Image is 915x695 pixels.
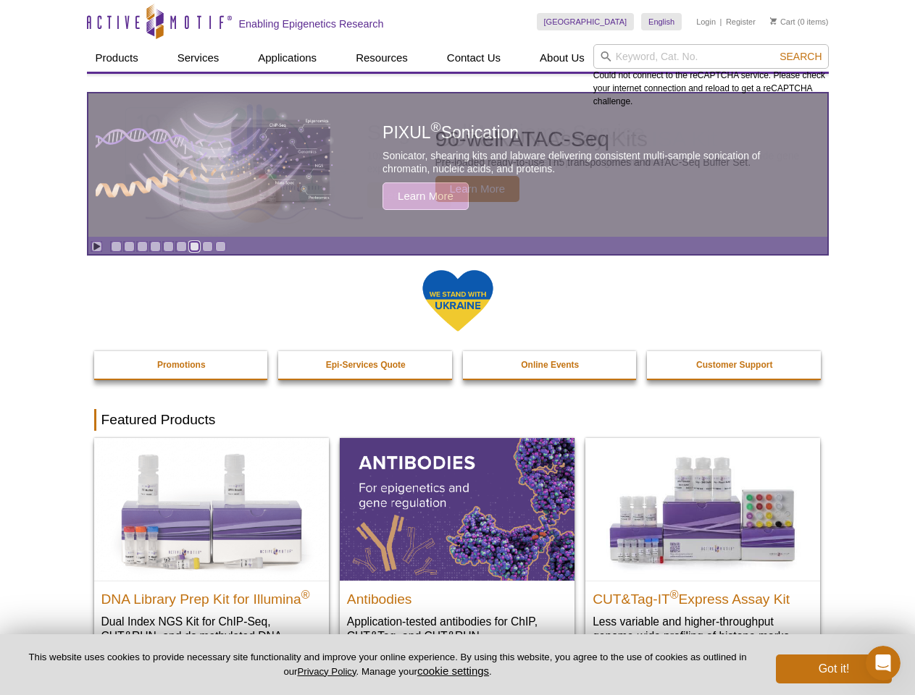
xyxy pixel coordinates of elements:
a: All Antibodies Antibodies Application-tested antibodies for ChIP, CUT&Tag, and CUT&RUN. [340,438,575,657]
a: Login [696,17,716,27]
a: Toggle autoplay [91,241,102,252]
a: Go to slide 9 [215,241,226,252]
a: Products [87,44,147,72]
img: CUT&Tag-IT® Express Assay Kit [585,438,820,580]
img: Your Cart [770,17,777,25]
li: | [720,13,722,30]
a: Go to slide 7 [189,241,200,252]
a: Resources [347,44,417,72]
strong: Promotions [157,360,206,370]
a: Register [726,17,756,27]
a: Online Events [463,351,638,379]
a: Applications [249,44,325,72]
a: [GEOGRAPHIC_DATA] [537,13,635,30]
a: Cart [770,17,795,27]
a: Epi-Services Quote [278,351,454,379]
strong: Customer Support [696,360,772,370]
a: CUT&Tag-IT® Express Assay Kit CUT&Tag-IT®Express Assay Kit Less variable and higher-throughput ge... [585,438,820,657]
a: Services [169,44,228,72]
a: Go to slide 8 [202,241,213,252]
strong: Epi-Services Quote [326,360,406,370]
a: Privacy Policy [297,666,356,677]
a: Contact Us [438,44,509,72]
h2: CUT&Tag-IT Express Assay Kit [593,585,813,607]
span: Search [780,51,822,62]
a: DNA Library Prep Kit for Illumina DNA Library Prep Kit for Illumina® Dual Index NGS Kit for ChIP-... [94,438,329,672]
a: Customer Support [647,351,822,379]
img: DNA Library Prep Kit for Illumina [94,438,329,580]
button: Search [775,50,826,63]
a: About Us [531,44,593,72]
iframe: Intercom live chat [866,646,901,681]
p: Dual Index NGS Kit for ChIP-Seq, CUT&RUN, and ds methylated DNA assays. [101,614,322,658]
img: We Stand With Ukraine [422,269,494,333]
a: Go to slide 3 [137,241,148,252]
p: Application-tested antibodies for ChIP, CUT&Tag, and CUT&RUN. [347,614,567,644]
a: Go to slide 5 [163,241,174,252]
h2: DNA Library Prep Kit for Illumina [101,585,322,607]
a: Promotions [94,351,270,379]
p: Less variable and higher-throughput genome-wide profiling of histone marks​. [593,614,813,644]
a: Go to slide 6 [176,241,187,252]
strong: Online Events [521,360,579,370]
p: This website uses cookies to provide necessary site functionality and improve your online experie... [23,651,752,678]
sup: ® [670,588,679,600]
button: cookie settings [417,665,489,677]
sup: ® [301,588,310,600]
h2: Antibodies [347,585,567,607]
a: Go to slide 2 [124,241,135,252]
input: Keyword, Cat. No. [593,44,829,69]
li: (0 items) [770,13,829,30]
button: Got it! [776,654,892,683]
h2: Featured Products [94,409,822,431]
h2: Enabling Epigenetics Research [239,17,384,30]
div: Could not connect to the reCAPTCHA service. Please check your internet connection and reload to g... [593,44,829,108]
a: Go to slide 4 [150,241,161,252]
a: English [641,13,682,30]
a: Go to slide 1 [111,241,122,252]
img: All Antibodies [340,438,575,580]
